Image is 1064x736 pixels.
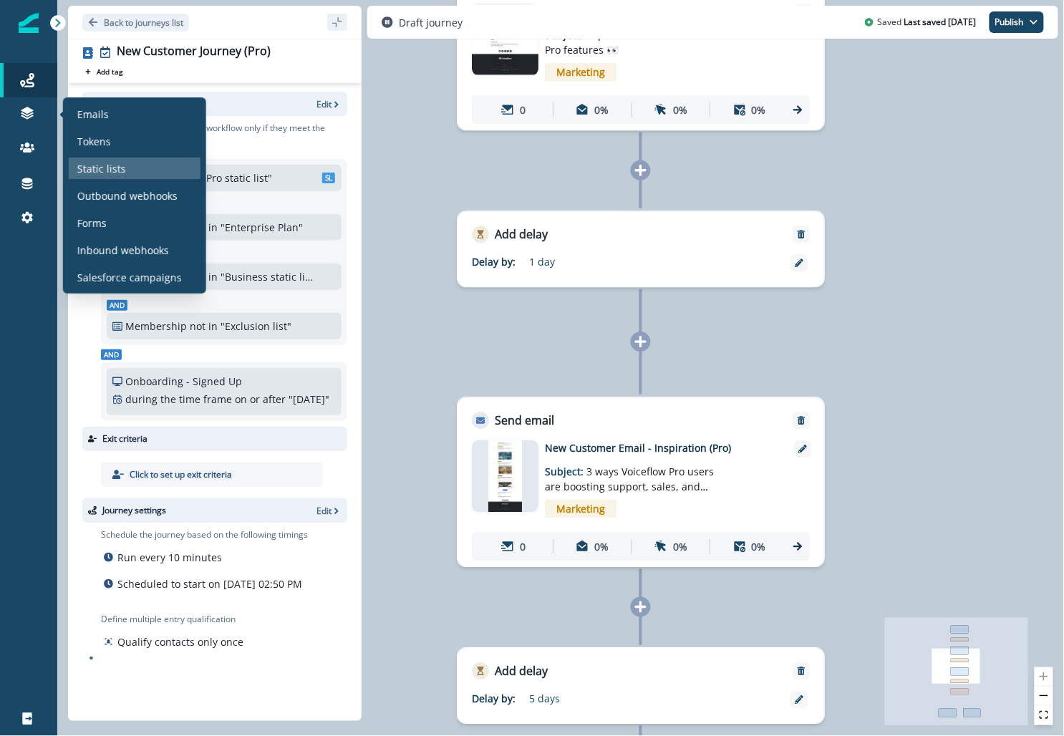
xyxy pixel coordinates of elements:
[673,539,687,554] p: 0%
[69,130,200,152] a: Tokens
[472,691,529,706] p: Delay by:
[77,243,169,258] p: Inbound webhooks
[752,539,766,554] p: 0%
[77,270,182,285] p: Salesforce campaigns
[904,16,977,29] p: Last saved [DATE]
[130,468,232,481] p: Click to set up exit criteria
[77,161,126,176] p: Static lists
[69,239,200,261] a: Inbound webhooks
[790,666,813,676] button: Remove
[82,66,125,77] button: Add tag
[117,44,271,60] div: New Customer Journey (Pro)
[69,185,200,206] a: Outbound webhooks
[202,170,298,185] p: "Pro static list"
[545,63,616,81] span: Marketing
[457,397,825,567] div: Send emailRemoveemail asset unavailableNew Customer Email - Inspiration (Pro)Subject: 3 ways Voic...
[545,465,714,508] span: 3 ways Voiceflow Pro users are boosting support, sales, and leads
[235,392,286,407] p: on or after
[190,319,218,334] p: not in
[101,528,308,541] p: Schedule the journey based on the following timings
[1035,706,1053,725] button: fit view
[316,98,332,110] p: Edit
[594,102,609,117] p: 0%
[101,613,246,626] p: Define multiple entry qualification
[472,5,538,75] img: email asset unavailable
[316,505,332,517] p: Edit
[529,691,708,706] p: 5 days
[102,432,147,445] p: Exit criteria
[545,19,724,57] p: Subject:
[521,102,526,117] p: 0
[545,455,724,494] p: Subject:
[489,440,523,512] img: email asset unavailable
[790,415,813,425] button: Remove
[77,188,178,203] p: Outbound webhooks
[117,634,243,649] p: Qualify contacts only once
[472,254,529,269] p: Delay by:
[878,16,902,29] p: Saved
[399,15,463,30] p: Draft journey
[1035,687,1053,706] button: zoom out
[327,14,347,31] button: sidebar collapse toggle
[117,550,222,565] p: Run every 10 minutes
[495,662,548,679] p: Add delay
[101,122,347,147] p: Consider a contact for the workflow only if they meet the following criteria
[221,220,317,235] p: "Enterprise Plan"
[77,134,111,149] p: Tokens
[221,269,317,284] p: "Business static list"
[545,500,616,518] span: Marketing
[69,103,200,125] a: Emails
[990,11,1044,33] button: Publish
[101,349,122,360] span: And
[495,412,554,429] p: Send email
[77,107,109,122] p: Emails
[289,392,329,407] p: " [DATE] "
[125,319,187,334] p: Membership
[97,67,122,76] p: Add tag
[102,504,166,517] p: Journey settings
[77,216,107,231] p: Forms
[316,505,342,517] button: Edit
[790,229,813,239] button: Remove
[752,102,766,117] p: 0%
[104,16,183,29] p: Back to journeys list
[673,102,687,117] p: 0%
[69,158,200,179] a: Static lists
[457,210,825,287] div: Add delayRemoveDelay by:1 day
[125,392,232,407] p: during the time frame
[221,319,317,334] p: "Exclusion list"
[594,539,609,554] p: 0%
[316,98,342,110] button: Edit
[529,254,708,269] p: 1 day
[117,576,302,591] p: Scheduled to start on [DATE] 02:50 PM
[495,226,548,243] p: Add delay
[545,28,718,57] span: Top 3 underrated Voiceflow Pro features 👀
[107,300,127,311] span: And
[457,647,825,724] div: Add delayRemoveDelay by:5 days
[322,173,335,183] span: SL
[19,13,39,33] img: Inflection
[545,440,774,455] p: New Customer Email - Inspiration (Pro)
[125,374,242,389] p: Onboarding - Signed Up
[69,212,200,233] a: Forms
[69,266,200,288] a: Salesforce campaigns
[82,14,189,32] button: Go back
[521,539,526,554] p: 0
